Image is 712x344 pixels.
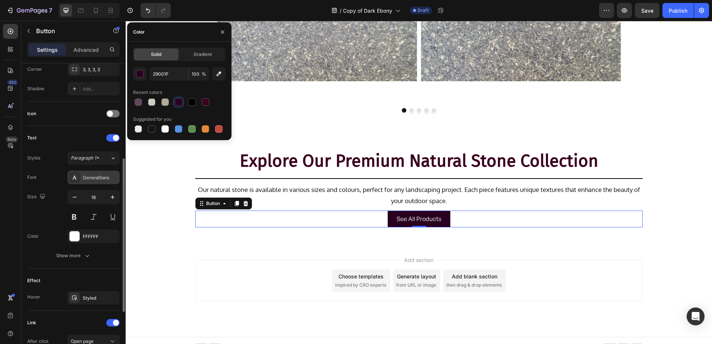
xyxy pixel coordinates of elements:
input: Eg: FFFFFF [149,67,188,81]
button: Save [635,3,659,18]
div: Icon [27,110,36,117]
span: Save [641,7,653,14]
div: Button [79,179,96,186]
button: Dot [284,87,288,92]
div: 450 [7,79,18,85]
div: Size [27,192,47,202]
p: Advanced [73,46,99,54]
button: Dot [276,87,281,92]
div: 3, 3, 3, 3 [83,66,118,73]
button: Dot [306,87,311,92]
div: Text [27,135,37,141]
a: See All Products [262,190,325,206]
div: Publish [669,7,687,15]
p: See All Products [271,193,316,203]
span: from URL or image [271,261,311,268]
button: Paragraph 1* [67,151,120,165]
div: Add blank section [326,252,372,259]
div: Choose templates [213,252,258,259]
div: Add... [83,86,118,92]
div: Font [27,174,37,181]
div: Open Intercom Messenger [687,307,705,325]
span: Solid [151,51,161,58]
div: Recent colors [133,89,162,96]
iframe: Design area [126,21,712,344]
p: Settings [37,46,58,54]
div: Effect [27,277,40,284]
div: Show more [56,252,91,259]
span: Gradient [193,51,212,58]
div: Color [133,29,145,35]
div: Styles [27,155,40,161]
span: inspired by CRO experts [209,261,261,268]
div: Corner [27,66,42,73]
span: / [340,7,341,15]
div: Hover [27,294,40,300]
button: 7 [3,3,56,18]
span: Paragraph 1* [71,155,99,161]
div: FFFFFF [83,233,118,240]
span: Copy of Dark Ebony [343,7,392,15]
span: % [202,71,206,78]
button: Publish [662,3,694,18]
div: Generate layout [271,252,311,259]
span: Open page [71,338,94,344]
p: Button [36,26,100,35]
div: Beta [6,136,18,142]
h2: Explore Our Premium Natural Stone Collection [70,127,517,153]
div: Color [27,233,39,240]
div: GeneralSans [83,174,118,181]
div: Shadow [27,85,44,92]
button: Dot [291,87,296,92]
div: Link [27,319,36,326]
div: Undo/Redo [141,3,171,18]
span: Add section [275,235,311,243]
button: Dot [299,87,303,92]
p: Our natural stone is available in various sizes and colours, perfect for any landscaping project.... [70,163,516,186]
span: then drag & drop elements [321,261,376,268]
div: Suggested for you [133,116,171,123]
p: 7 [49,6,52,15]
button: Show more [27,249,120,262]
div: Styled [83,295,118,302]
span: Draft [418,7,429,14]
